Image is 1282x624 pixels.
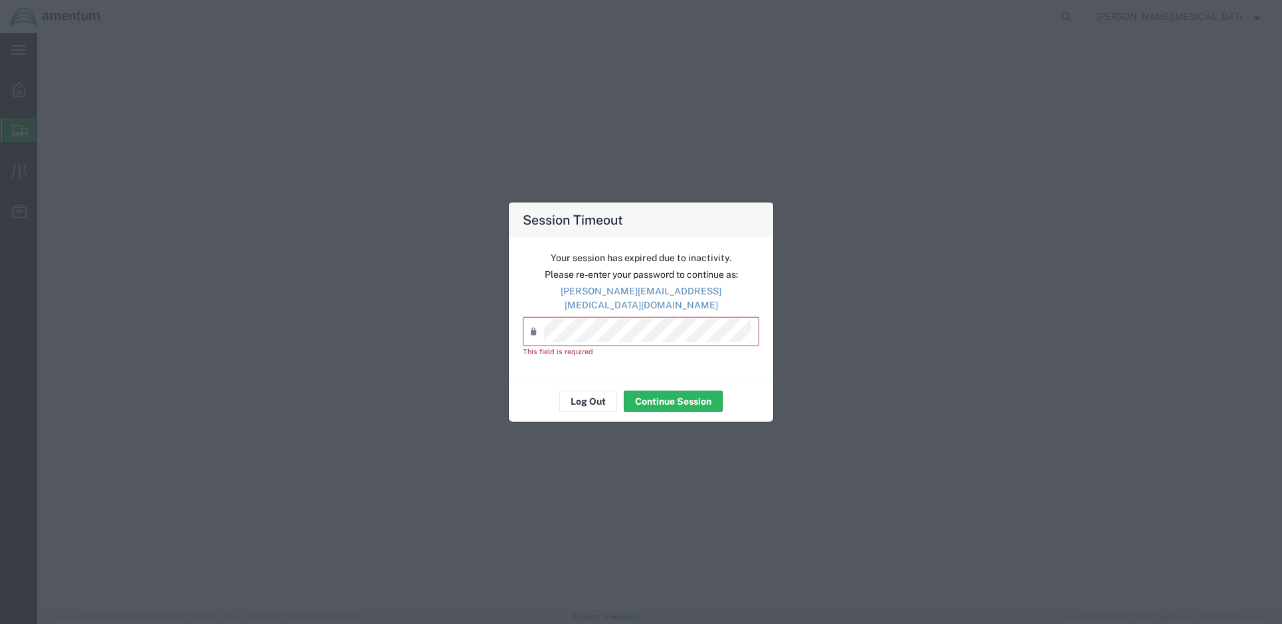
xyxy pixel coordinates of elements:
h4: Session Timeout [523,210,623,229]
p: Please re-enter your password to continue as: [523,267,759,281]
p: Your session has expired due to inactivity. [523,251,759,264]
p: [PERSON_NAME][EMAIL_ADDRESS][MEDICAL_DATA][DOMAIN_NAME] [523,284,759,312]
button: Continue Session [624,391,723,412]
div: This field is required [523,346,759,358]
button: Log Out [559,391,617,412]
